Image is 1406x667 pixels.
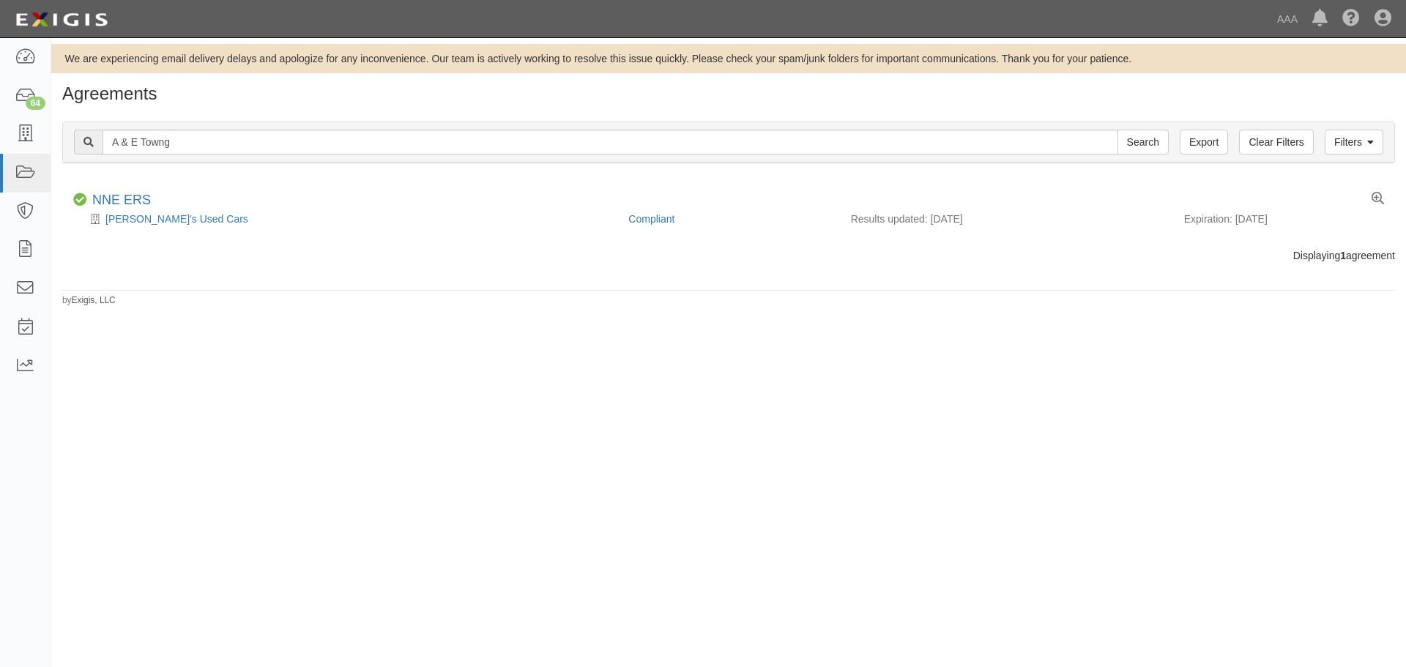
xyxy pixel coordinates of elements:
input: Search [103,130,1118,154]
a: [PERSON_NAME]'s Used Cars [105,213,248,225]
h1: Agreements [62,84,1395,103]
a: Compliant [628,213,674,225]
a: Exigis, LLC [72,295,116,305]
a: Filters [1325,130,1383,154]
a: NNE ERS [92,193,151,207]
i: Help Center - Complianz [1342,10,1360,28]
img: logo-5460c22ac91f19d4615b14bd174203de0afe785f0fc80cf4dbbc73dc1793850b.png [11,7,112,33]
a: View results summary [1372,193,1384,206]
div: Results updated: [DATE] [851,212,1162,226]
div: NNE ERS [92,193,151,209]
i: Compliant [73,193,86,206]
div: Displaying agreement [51,248,1406,263]
a: Export [1180,130,1228,154]
input: Search [1117,130,1169,154]
div: We are experiencing email delivery delays and apologize for any inconvenience. Our team is active... [51,51,1406,66]
div: Expiration: [DATE] [1184,212,1384,226]
a: Clear Filters [1239,130,1313,154]
div: Dick's Used Cars [73,212,617,226]
small: by [62,294,116,307]
b: 1 [1340,250,1346,261]
div: 64 [26,97,45,110]
a: AAA [1270,4,1305,34]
